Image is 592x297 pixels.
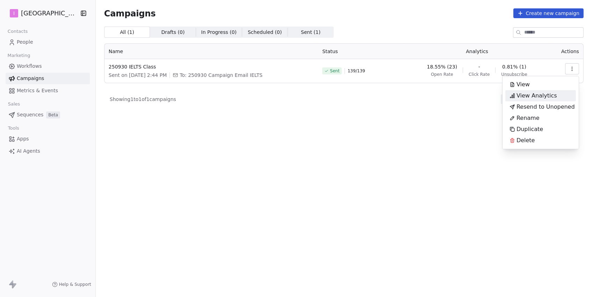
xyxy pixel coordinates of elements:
span: Rename [517,114,540,122]
div: Suggestions [505,79,576,146]
span: Duplicate [517,125,543,133]
span: Resend to Unopened [517,103,575,111]
span: View Analytics [517,92,557,100]
span: View [517,80,530,89]
span: Delete [517,136,535,145]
